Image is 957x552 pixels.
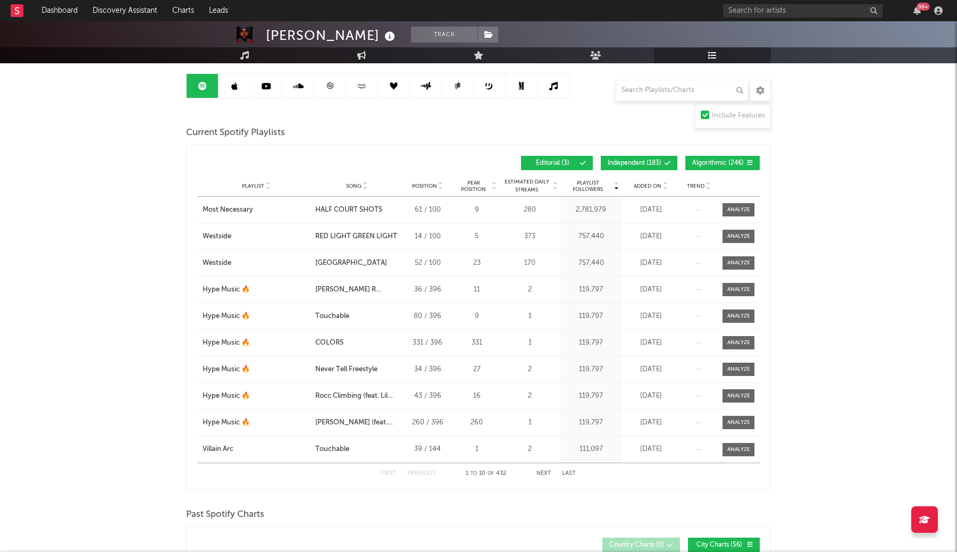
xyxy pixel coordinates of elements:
span: of [488,471,494,476]
div: Hype Music 🔥 [203,364,250,375]
span: Song [346,183,362,189]
div: 2 [502,285,558,295]
button: Previous [407,471,435,476]
div: 9 [457,311,497,322]
button: 99+ [913,6,921,15]
a: Hype Music 🔥 [203,285,310,295]
div: [DATE] [624,391,677,402]
div: Hype Music 🔥 [203,417,250,428]
div: 16 [457,391,497,402]
input: Search Playlists/Charts [616,80,749,101]
a: Hype Music 🔥 [203,364,310,375]
a: Westside [203,258,310,269]
div: [PERSON_NAME] (feat. Drakeo the Ruler) [315,417,398,428]
div: HALF COURT SHOTS [315,205,382,215]
button: City Charts(56) [688,538,760,552]
div: 14 / 100 [404,231,451,242]
button: Next [536,471,551,476]
div: 119,797 [563,391,619,402]
div: [DATE] [624,364,677,375]
div: 11 [457,285,497,295]
div: Touchable [315,444,349,455]
div: Rocc Climbing (feat. Lil Yachty) [315,391,398,402]
div: [PERSON_NAME] [266,27,398,44]
span: Estimated Daily Streams [502,178,551,194]
div: 331 / 396 [404,338,451,348]
div: 27 [457,364,497,375]
div: [DATE] [624,338,677,348]
div: 111,097 [563,444,619,455]
input: Search for artists [723,4,883,18]
div: 757,440 [563,231,619,242]
div: [DATE] [624,444,677,455]
div: Touchable [315,311,349,322]
div: RED LIGHT GREEN LIGHT [315,231,397,242]
span: Current Spotify Playlists [186,127,285,139]
div: Westside [203,231,231,242]
span: Country Charts ( 0 ) [609,542,664,548]
a: Hype Music 🔥 [203,338,310,348]
div: COLORS [315,338,343,348]
div: 1 [457,444,497,455]
span: to [471,471,477,476]
div: 39 / 144 [404,444,451,455]
a: Most Necessary [203,205,310,215]
div: 2 [502,444,558,455]
div: Hype Music 🔥 [203,311,250,322]
div: 260 [457,417,497,428]
div: [DATE] [624,205,677,215]
div: 1 [502,417,558,428]
span: Added On [634,183,661,189]
span: Editorial ( 3 ) [528,160,577,166]
span: Algorithmic ( 246 ) [692,160,744,166]
div: 61 / 100 [404,205,451,215]
div: 34 / 396 [404,364,451,375]
div: 52 / 100 [404,258,451,269]
div: Never Tell Freestyle [315,364,377,375]
a: Hype Music 🔥 [203,417,310,428]
div: 9 [457,205,497,215]
div: Westside [203,258,231,269]
a: Hype Music 🔥 [203,311,310,322]
div: 260 / 396 [404,417,451,428]
span: Past Spotify Charts [186,508,264,521]
div: Hype Music 🔥 [203,285,250,295]
a: Villain Arc [203,444,310,455]
button: Independent(183) [601,156,677,170]
div: 119,797 [563,364,619,375]
div: [GEOGRAPHIC_DATA] [315,258,387,269]
div: [PERSON_NAME] R Freestyle [315,285,398,295]
div: [DATE] [624,231,677,242]
span: Playlist Followers [563,180,612,193]
div: Hype Music 🔥 [203,338,250,348]
span: Peak Position [457,180,490,193]
div: 2 [502,364,558,375]
div: [DATE] [624,285,677,295]
span: Trend [687,183,704,189]
span: Independent ( 183 ) [608,160,661,166]
div: 43 / 396 [404,391,451,402]
div: Villain Arc [203,444,233,455]
div: [DATE] [624,311,677,322]
div: 1 [502,338,558,348]
button: First [381,471,397,476]
div: 80 / 396 [404,311,451,322]
span: City Charts ( 56 ) [695,542,744,548]
div: 119,797 [563,311,619,322]
div: 2,781,979 [563,205,619,215]
div: Include Features [712,110,765,122]
span: Playlist [242,183,264,189]
div: 373 [502,231,558,242]
div: 119,797 [563,338,619,348]
div: 757,440 [563,258,619,269]
button: Editorial(3) [521,156,593,170]
div: [DATE] [624,258,677,269]
button: Last [562,471,576,476]
div: [DATE] [624,417,677,428]
span: Position [412,183,437,189]
div: Most Necessary [203,205,253,215]
div: 1 10 432 [457,467,515,480]
div: 119,797 [563,417,619,428]
div: 5 [457,231,497,242]
div: 331 [457,338,497,348]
